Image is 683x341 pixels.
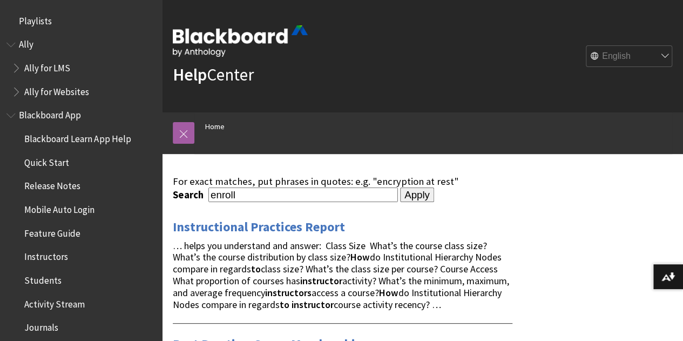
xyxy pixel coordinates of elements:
span: Release Notes [24,177,80,192]
a: Instructional Practices Report [173,218,345,236]
strong: How [379,286,398,299]
nav: Book outline for Anthology Ally Help [6,36,155,101]
span: Playlists [19,12,52,26]
span: Mobile Auto Login [24,200,94,215]
strong: instructor [300,275,342,287]
strong: to [251,263,261,275]
img: Blackboard by Anthology [173,25,308,57]
strong: instructor [292,298,334,311]
span: Ally [19,36,33,50]
span: Blackboard Learn App Help [24,130,131,144]
span: Instructors [24,248,68,263]
strong: Help [173,64,207,85]
span: … helps you understand and answer: Class Size What’s the course class size? What’s the course dis... [173,239,509,311]
a: Home [205,120,225,133]
span: Feature Guide [24,224,80,239]
span: Ally for LMS [24,59,70,73]
div: For exact matches, put phrases in quotes: e.g. "encryption at rest" [173,176,512,188]
span: Ally for Websites [24,83,89,97]
a: HelpCenter [173,64,254,85]
label: Search [173,189,206,201]
nav: Book outline for Playlists [6,12,155,30]
span: Journals [24,319,58,333]
select: Site Language Selector [586,46,673,68]
span: Activity Stream [24,295,85,310]
input: Apply [400,188,434,203]
strong: How [350,251,370,263]
strong: to [280,298,289,311]
strong: instructors [265,286,312,299]
span: Blackboard App [19,106,81,121]
span: Students [24,271,62,286]
span: Quick Start [24,153,69,168]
